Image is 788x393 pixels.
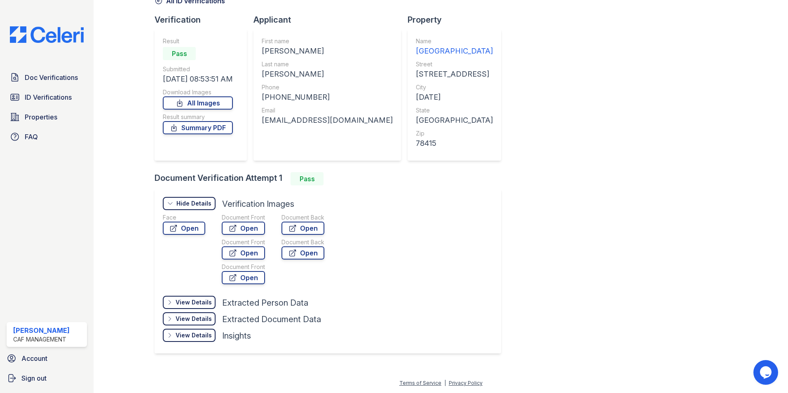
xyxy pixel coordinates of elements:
[416,115,493,126] div: [GEOGRAPHIC_DATA]
[444,380,446,386] div: |
[753,360,780,385] iframe: chat widget
[176,331,212,339] div: View Details
[281,238,324,246] div: Document Back
[416,45,493,57] div: [GEOGRAPHIC_DATA]
[163,37,233,45] div: Result
[163,88,233,96] div: Download Images
[262,91,393,103] div: [PHONE_NUMBER]
[222,313,321,325] div: Extracted Document Data
[222,238,265,246] div: Document Front
[7,129,87,145] a: FAQ
[416,83,493,91] div: City
[25,73,78,82] span: Doc Verifications
[163,96,233,110] a: All Images
[13,335,70,344] div: CAF Management
[222,213,265,222] div: Document Front
[7,109,87,125] a: Properties
[222,263,265,271] div: Document Front
[222,198,294,210] div: Verification Images
[222,222,265,235] a: Open
[3,370,90,386] a: Sign out
[13,325,70,335] div: [PERSON_NAME]
[163,222,205,235] a: Open
[163,213,205,222] div: Face
[163,65,233,73] div: Submitted
[416,37,493,45] div: Name
[25,112,57,122] span: Properties
[416,68,493,80] div: [STREET_ADDRESS]
[222,330,251,342] div: Insights
[262,45,393,57] div: [PERSON_NAME]
[7,69,87,86] a: Doc Verifications
[416,60,493,68] div: Street
[163,121,233,134] a: Summary PDF
[7,89,87,105] a: ID Verifications
[262,60,393,68] div: Last name
[253,14,408,26] div: Applicant
[281,213,324,222] div: Document Back
[21,353,47,363] span: Account
[416,129,493,138] div: Zip
[163,73,233,85] div: [DATE] 08:53:51 AM
[416,37,493,57] a: Name [GEOGRAPHIC_DATA]
[416,91,493,103] div: [DATE]
[21,373,47,383] span: Sign out
[163,47,196,60] div: Pass
[25,92,72,102] span: ID Verifications
[222,271,265,284] a: Open
[262,115,393,126] div: [EMAIL_ADDRESS][DOMAIN_NAME]
[281,246,324,260] a: Open
[262,83,393,91] div: Phone
[155,172,508,185] div: Document Verification Attempt 1
[281,222,324,235] a: Open
[262,106,393,115] div: Email
[291,172,324,185] div: Pass
[262,37,393,45] div: First name
[416,138,493,149] div: 78415
[176,199,211,208] div: Hide Details
[3,26,90,43] img: CE_Logo_Blue-a8612792a0a2168367f1c8372b55b34899dd931a85d93a1a3d3e32e68fde9ad4.png
[262,68,393,80] div: [PERSON_NAME]
[408,14,508,26] div: Property
[222,246,265,260] a: Open
[399,380,441,386] a: Terms of Service
[176,315,212,323] div: View Details
[3,350,90,367] a: Account
[155,14,253,26] div: Verification
[25,132,38,142] span: FAQ
[449,380,483,386] a: Privacy Policy
[416,106,493,115] div: State
[163,113,233,121] div: Result summary
[222,297,308,309] div: Extracted Person Data
[176,298,212,306] div: View Details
